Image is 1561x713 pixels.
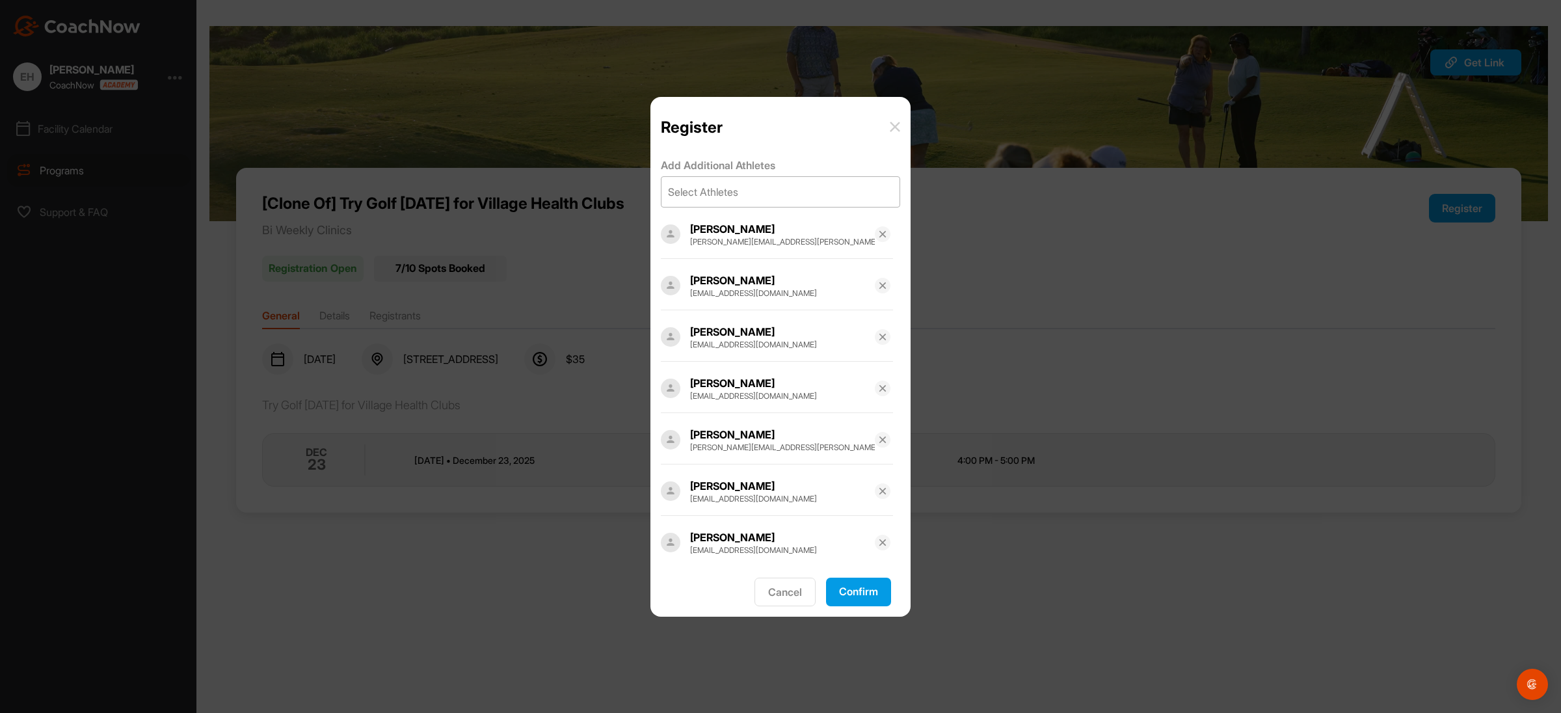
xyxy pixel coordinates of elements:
[877,537,888,548] img: svg+xml;base64,PHN2ZyB3aWR0aD0iMTYiIGhlaWdodD0iMTYiIHZpZXdCb3g9IjAgMCAxNiAxNiIgZmlsbD0ibm9uZSIgeG...
[754,578,816,606] button: Cancel
[690,375,875,391] div: [PERSON_NAME]
[661,159,775,172] span: Add Additional Athletes
[668,184,738,200] div: Select Athletes
[661,481,680,501] img: Profile picture
[690,324,875,340] div: [PERSON_NAME]
[690,427,875,442] div: [PERSON_NAME]
[661,118,723,137] p: Register
[690,442,875,453] div: [PERSON_NAME][EMAIL_ADDRESS][PERSON_NAME][PERSON_NAME][DOMAIN_NAME]
[661,379,680,398] img: Profile picture
[877,332,888,342] img: svg+xml;base64,PHN2ZyB3aWR0aD0iMTYiIGhlaWdodD0iMTYiIHZpZXdCb3g9IjAgMCAxNiAxNiIgZmlsbD0ibm9uZSIgeG...
[877,383,888,394] img: svg+xml;base64,PHN2ZyB3aWR0aD0iMTYiIGhlaWdodD0iMTYiIHZpZXdCb3g9IjAgMCAxNiAxNiIgZmlsbD0ibm9uZSIgeG...
[661,327,680,347] img: Profile picture
[690,221,875,237] div: [PERSON_NAME]
[661,430,680,450] img: Profile picture
[877,435,888,445] img: svg+xml;base64,PHN2ZyB3aWR0aD0iMTYiIGhlaWdodD0iMTYiIHZpZXdCb3g9IjAgMCAxNiAxNiIgZmlsbD0ibm9uZSIgeG...
[1517,669,1548,700] div: Open Intercom Messenger
[690,237,875,247] div: [PERSON_NAME][EMAIL_ADDRESS][PERSON_NAME][DOMAIN_NAME]
[690,273,875,288] div: [PERSON_NAME]
[877,486,888,496] img: svg+xml;base64,PHN2ZyB3aWR0aD0iMTYiIGhlaWdodD0iMTYiIHZpZXdCb3g9IjAgMCAxNiAxNiIgZmlsbD0ibm9uZSIgeG...
[877,280,888,291] img: svg+xml;base64,PHN2ZyB3aWR0aD0iMTYiIGhlaWdodD0iMTYiIHZpZXdCb3g9IjAgMCAxNiAxNiIgZmlsbD0ibm9uZSIgeG...
[690,545,875,556] div: [EMAIL_ADDRESS][DOMAIN_NAME]
[877,229,888,239] img: svg+xml;base64,PHN2ZyB3aWR0aD0iMTYiIGhlaWdodD0iMTYiIHZpZXdCb3g9IjAgMCAxNiAxNiIgZmlsbD0ibm9uZSIgeG...
[890,122,900,132] img: envelope
[690,340,875,350] div: [EMAIL_ADDRESS][DOMAIN_NAME]
[826,578,891,606] button: Confirm
[661,224,680,244] img: Profile picture
[690,391,875,401] div: [EMAIL_ADDRESS][DOMAIN_NAME]
[690,288,875,299] div: [EMAIL_ADDRESS][DOMAIN_NAME]
[661,276,680,295] img: Profile picture
[661,533,680,552] img: Profile picture
[690,530,875,545] div: [PERSON_NAME]
[690,494,875,504] div: [EMAIL_ADDRESS][DOMAIN_NAME]
[690,478,875,494] div: [PERSON_NAME]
